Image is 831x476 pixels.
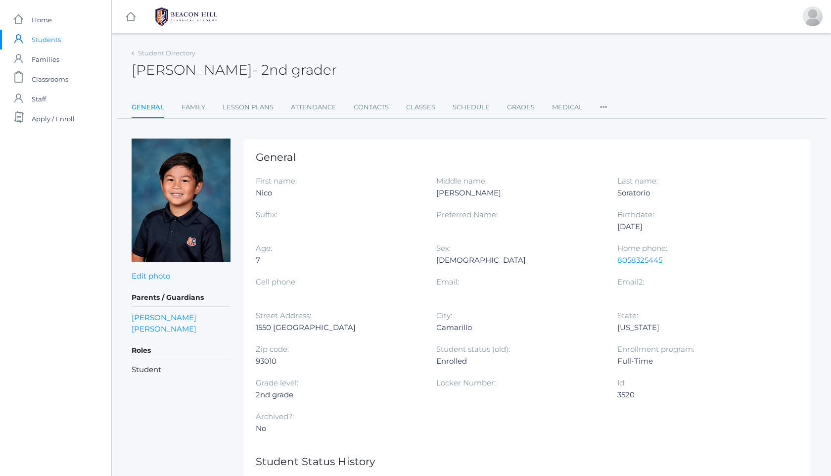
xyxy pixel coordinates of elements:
label: Zip code: [256,344,289,354]
div: [US_STATE] [617,322,783,333]
label: Id: [617,378,626,387]
span: - 2nd grader [252,61,337,78]
label: Middle name: [436,176,487,186]
span: Students [32,30,61,49]
div: Enrolled [436,355,602,367]
a: Family [182,97,205,117]
label: Locker Number: [436,378,496,387]
label: Home phone: [617,243,667,253]
a: Medical [552,97,583,117]
a: General [132,97,164,119]
div: No [256,423,421,434]
label: First name: [256,176,297,186]
span: Apply / Enroll [32,109,75,129]
a: Grades [507,97,535,117]
h1: General [256,151,798,163]
div: 3520 [617,389,783,401]
a: Contacts [354,97,389,117]
li: Student [132,364,231,376]
div: [DATE] [617,221,783,233]
label: Archived?: [256,412,294,421]
img: 1_BHCALogos-05.png [149,4,223,29]
div: 93010 [256,355,421,367]
a: [PERSON_NAME] [132,312,196,323]
label: Email2: [617,277,644,286]
label: Enrollment program: [617,344,694,354]
a: Student Directory [138,49,195,57]
div: 2nd grade [256,389,421,401]
div: Camarillo [436,322,602,333]
label: Email: [436,277,459,286]
a: Schedule [453,97,490,117]
h1: Student Status History [256,456,798,467]
label: Cell phone: [256,277,297,286]
a: Edit photo [132,271,170,281]
span: Families [32,49,59,69]
label: Preferred Name: [436,210,498,219]
label: Grade level: [256,378,298,387]
img: Nico Soratorio [132,139,231,262]
div: [PERSON_NAME] [436,187,602,199]
label: Sex: [436,243,451,253]
span: Classrooms [32,69,68,89]
div: Full-Time [617,355,783,367]
label: Suffix: [256,210,277,219]
div: Soratorio [617,187,783,199]
h5: Roles [132,342,231,359]
a: Lesson Plans [223,97,274,117]
label: Street Address: [256,311,311,320]
span: Home [32,10,52,30]
h5: Parents / Guardians [132,289,231,306]
a: [PERSON_NAME] [132,323,196,334]
label: Age: [256,243,272,253]
a: 8058325445 [617,255,662,265]
div: Lew Soratorio [803,6,823,26]
label: Birthdate: [617,210,654,219]
label: State: [617,311,638,320]
span: Staff [32,89,46,109]
label: City: [436,311,452,320]
label: Student status (old): [436,344,510,354]
h2: [PERSON_NAME] [132,62,337,78]
div: Nico [256,187,421,199]
a: Attendance [291,97,336,117]
a: Classes [406,97,435,117]
div: 7 [256,254,421,266]
div: [DEMOGRAPHIC_DATA] [436,254,602,266]
label: Last name: [617,176,658,186]
div: 1550 [GEOGRAPHIC_DATA] [256,322,421,333]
